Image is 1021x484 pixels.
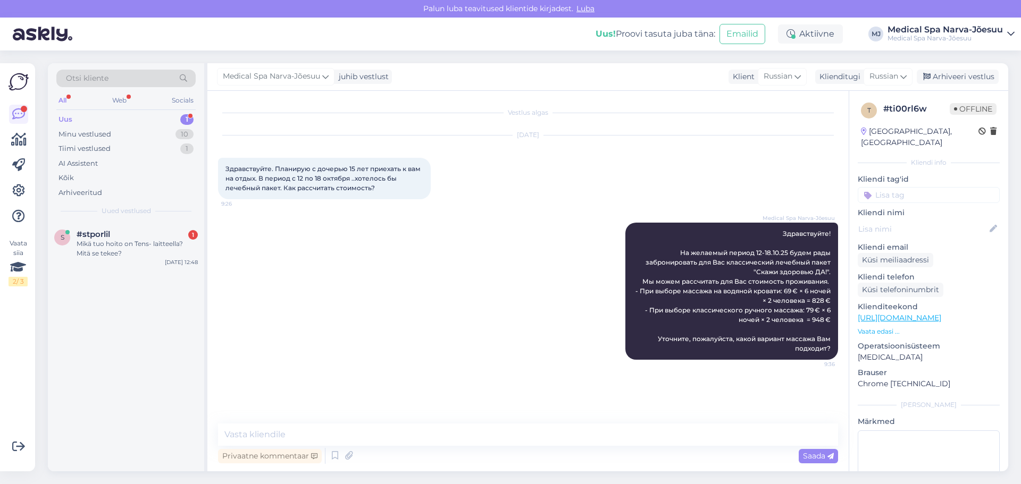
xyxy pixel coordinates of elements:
span: Russian [869,71,898,82]
img: Askly Logo [9,72,29,92]
div: Aktiivne [778,24,843,44]
p: Kliendi email [858,242,1000,253]
input: Lisa tag [858,187,1000,203]
div: Web [110,94,129,107]
span: Saada [803,451,834,461]
span: t [867,106,871,114]
div: Socials [170,94,196,107]
span: 9:26 [221,200,261,208]
div: Privaatne kommentaar [218,449,322,463]
div: Arhiveeritud [58,188,102,198]
div: [DATE] 12:48 [165,258,198,266]
div: AI Assistent [58,158,98,169]
div: Kliendi info [858,158,1000,167]
div: [GEOGRAPHIC_DATA], [GEOGRAPHIC_DATA] [861,126,978,148]
input: Lisa nimi [858,223,987,235]
div: Klient [729,71,755,82]
div: Minu vestlused [58,129,111,140]
div: # ti00rl6w [883,103,950,115]
p: Vaata edasi ... [858,327,1000,336]
div: Medical Spa Narva-Jõesuu [888,26,1003,34]
span: Medical Spa Narva-Jõesuu [223,71,320,82]
div: Vestlus algas [218,108,838,117]
p: [MEDICAL_DATA] [858,352,1000,363]
div: 1 [188,230,198,240]
span: Offline [950,103,997,115]
span: Uued vestlused [102,206,151,216]
div: Proovi tasuta juba täna: [596,28,715,40]
div: 10 [175,129,194,140]
div: 2 / 3 [9,277,28,286]
button: Emailid [719,24,765,44]
p: Märkmed [858,416,1000,427]
div: Kõik [58,173,74,183]
span: Medical Spa Narva-Jõesuu [763,214,835,222]
span: 9:36 [795,360,835,368]
p: Kliendi tag'id [858,174,1000,185]
div: Medical Spa Narva-Jõesuu [888,34,1003,43]
p: Operatsioonisüsteem [858,341,1000,352]
div: MJ [868,27,883,41]
div: Küsi telefoninumbrit [858,283,943,297]
div: juhib vestlust [334,71,389,82]
div: 1 [180,114,194,125]
b: Uus! [596,29,616,39]
div: Tiimi vestlused [58,143,111,154]
span: Luba [573,4,598,13]
span: Russian [764,71,792,82]
div: Arhiveeri vestlus [917,70,999,84]
span: Здравствуйте! На желаемый период 12-18.10.25 будем рады забронировать для Вас классический лечебн... [635,230,832,352]
span: s [61,233,64,241]
div: Küsi meiliaadressi [858,253,933,267]
div: 1 [180,143,194,154]
span: #stporlil [77,230,110,239]
p: Kliendi telefon [858,271,1000,283]
div: [DATE] [218,130,838,140]
div: Uus [58,114,72,125]
p: Kliendi nimi [858,207,1000,218]
div: Vaata siia [9,239,28,286]
a: Medical Spa Narva-JõesuuMedical Spa Narva-Jõesuu [888,26,1015,43]
p: Chrome [TECHNICAL_ID] [858,378,1000,389]
p: Klienditeekond [858,301,1000,312]
span: Otsi kliente [66,73,108,84]
div: [PERSON_NAME] [858,400,1000,410]
p: Brauser [858,367,1000,378]
a: [URL][DOMAIN_NAME] [858,313,941,322]
div: Mikä tuo hoito on Tens- laitteella? Mitä se tekee? [77,239,198,258]
span: Здравствуйте. Планирую с дочерью 15 лет приехать к вам на отдых. В период с 12 по 18 октября ..хо... [225,165,422,192]
div: All [56,94,69,107]
div: Klienditugi [815,71,860,82]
